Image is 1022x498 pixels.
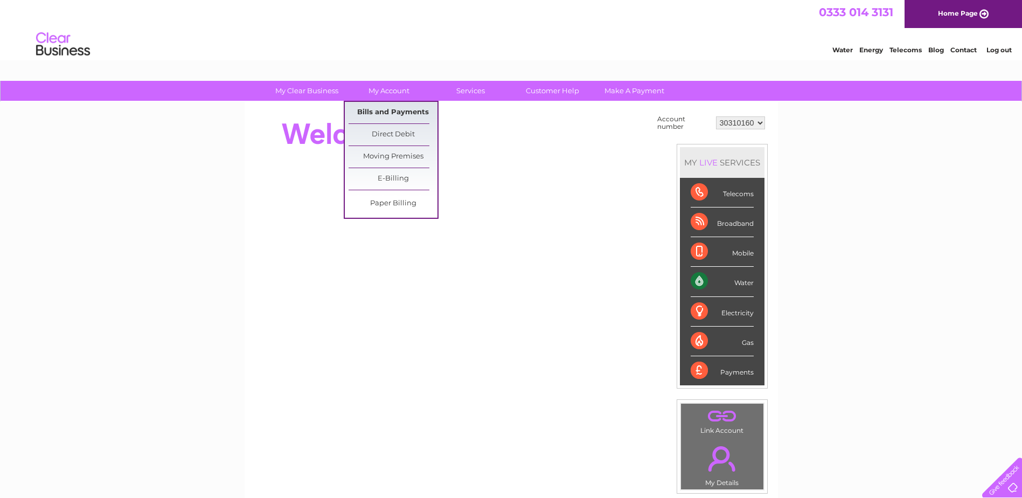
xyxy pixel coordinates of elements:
[684,406,761,425] a: .
[819,5,893,19] a: 0333 014 3131
[928,46,944,54] a: Blog
[349,146,437,168] a: Moving Premises
[889,46,922,54] a: Telecoms
[257,6,766,52] div: Clear Business is a trading name of Verastar Limited (registered in [GEOGRAPHIC_DATA] No. 3667643...
[344,81,433,101] a: My Account
[349,168,437,190] a: E-Billing
[590,81,679,101] a: Make A Payment
[691,356,754,385] div: Payments
[691,237,754,267] div: Mobile
[349,193,437,215] a: Paper Billing
[691,178,754,207] div: Telecoms
[684,440,761,478] a: .
[36,28,91,61] img: logo.png
[950,46,977,54] a: Contact
[691,327,754,356] div: Gas
[680,147,764,178] div: MY SERVICES
[349,102,437,123] a: Bills and Payments
[691,297,754,327] div: Electricity
[832,46,853,54] a: Water
[986,46,1012,54] a: Log out
[691,267,754,296] div: Water
[859,46,883,54] a: Energy
[680,403,764,437] td: Link Account
[697,157,720,168] div: LIVE
[426,81,515,101] a: Services
[508,81,597,101] a: Customer Help
[262,81,351,101] a: My Clear Business
[655,113,713,133] td: Account number
[691,207,754,237] div: Broadband
[349,124,437,146] a: Direct Debit
[680,437,764,490] td: My Details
